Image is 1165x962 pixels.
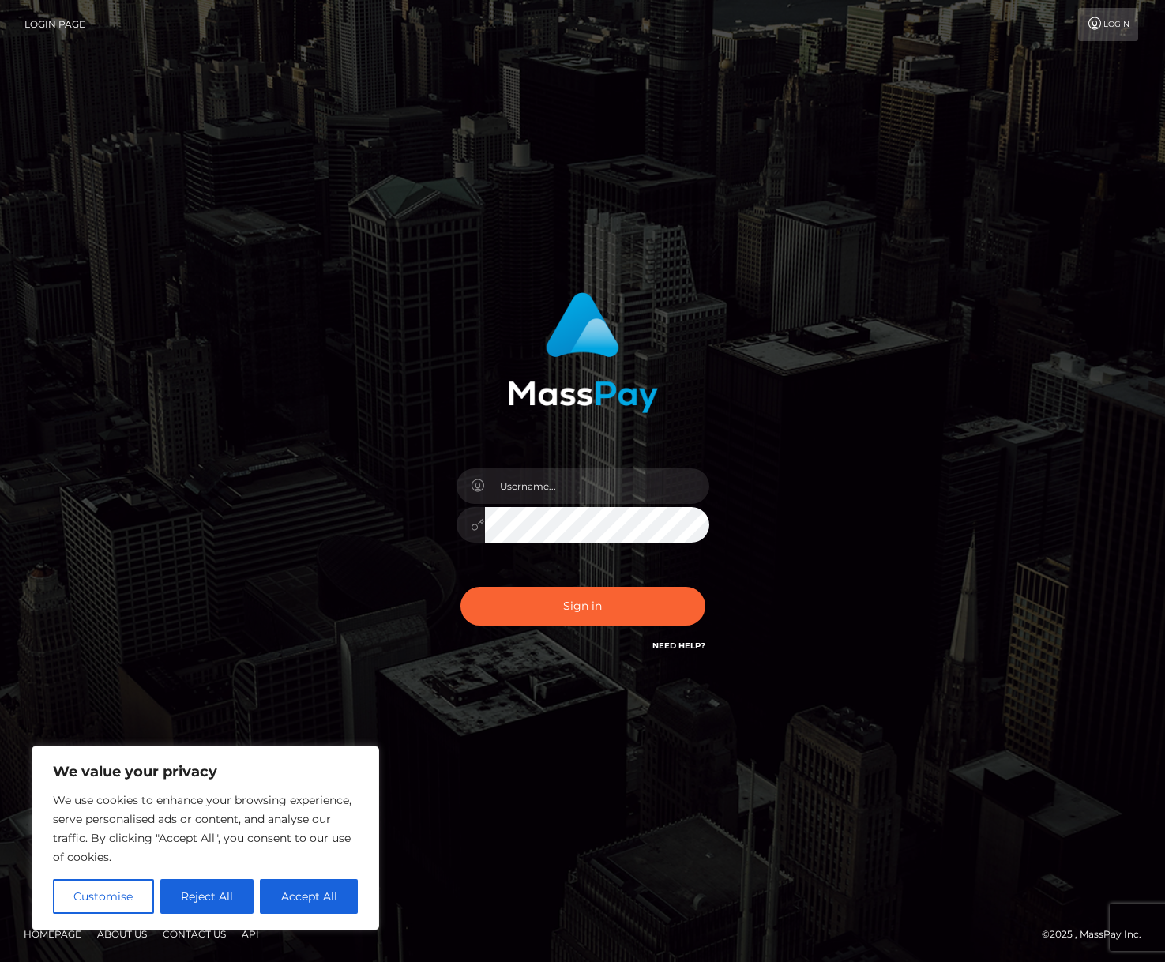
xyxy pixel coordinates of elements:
[91,922,153,946] a: About Us
[156,922,232,946] a: Contact Us
[17,922,88,946] a: Homepage
[485,468,709,504] input: Username...
[260,879,358,914] button: Accept All
[1042,926,1153,943] div: © 2025 , MassPay Inc.
[235,922,265,946] a: API
[53,879,154,914] button: Customise
[508,292,658,413] img: MassPay Login
[652,641,705,651] a: Need Help?
[53,791,358,866] p: We use cookies to enhance your browsing experience, serve personalised ads or content, and analys...
[32,746,379,930] div: We value your privacy
[160,879,254,914] button: Reject All
[24,8,85,41] a: Login Page
[53,762,358,781] p: We value your privacy
[460,587,705,626] button: Sign in
[1078,8,1138,41] a: Login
